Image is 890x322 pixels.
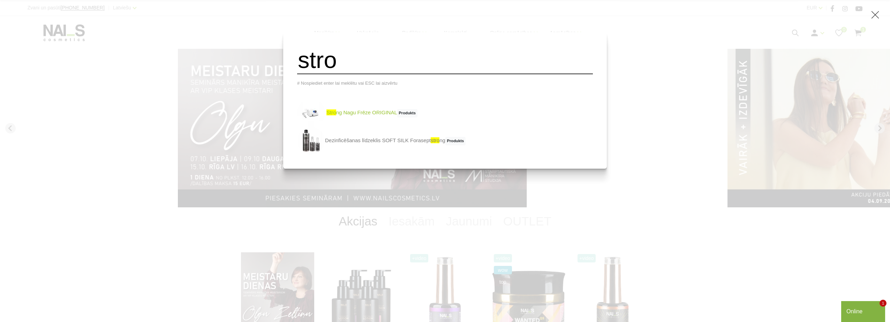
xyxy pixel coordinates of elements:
span: stro [431,137,439,143]
a: Dezinficēšanas līdzeklis SOFT SILK ForaseptstrongProdukts [297,127,466,155]
a: strong Nagu Frēze ORIGINALProdukts [297,99,417,127]
iframe: chat widget [841,300,887,322]
span: # Nospiediet enter lai meklētu vai ESC lai aizvērtu [297,80,398,86]
input: Meklēt produktus ... [297,46,593,74]
span: stro [326,109,336,115]
span: Produkts [397,109,417,117]
span: Produkts [445,137,466,145]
